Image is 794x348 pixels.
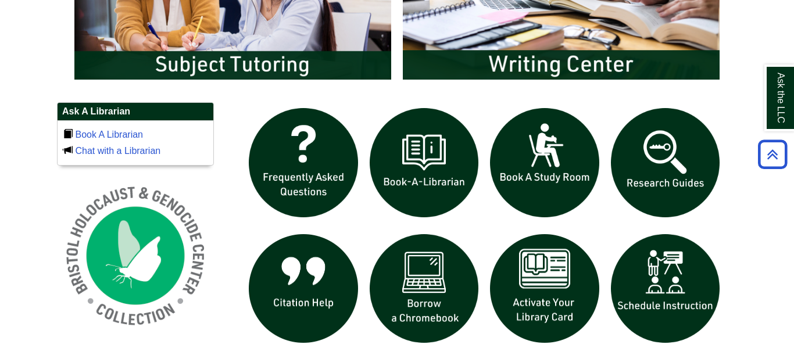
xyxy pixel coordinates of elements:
a: Chat with a Librarian [75,146,160,156]
a: Back to Top [754,146,791,162]
a: Book A Librarian [75,130,143,139]
img: book a study room icon links to book a study room web page [484,102,605,223]
img: Holocaust and Genocide Collection [57,177,214,334]
img: frequently asked questions [243,102,364,223]
h2: Ask A Librarian [58,103,213,121]
img: Research Guides icon links to research guides web page [605,102,726,223]
img: Book a Librarian icon links to book a librarian web page [364,102,485,223]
